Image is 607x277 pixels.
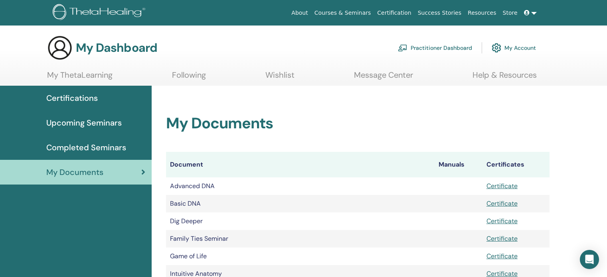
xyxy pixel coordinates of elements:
a: Certification [374,6,414,20]
a: Success Stories [415,6,465,20]
td: Dig Deeper [166,212,435,230]
img: logo.png [53,4,148,22]
a: About [288,6,311,20]
a: My ThetaLearning [47,70,113,86]
a: Help & Resources [473,70,537,86]
h3: My Dashboard [76,41,157,55]
span: Certifications [46,92,98,104]
a: Certificate [486,182,518,190]
td: Family Ties Seminar [166,230,435,248]
a: Certificate [486,217,518,225]
td: Advanced DNA [166,177,435,195]
th: Certificates [482,152,550,177]
span: Completed Seminars [46,141,126,153]
img: chalkboard-teacher.svg [398,44,407,51]
a: Following [172,70,206,86]
div: Open Intercom Messenger [580,250,599,269]
a: Wishlist [265,70,295,86]
a: Certificate [486,199,518,208]
th: Manuals [435,152,482,177]
a: My Account [492,39,536,57]
a: Message Center [354,70,413,86]
td: Basic DNA [166,195,435,212]
span: My Documents [46,166,103,178]
a: Practitioner Dashboard [398,39,472,57]
a: Resources [465,6,500,20]
a: Certificate [486,234,518,243]
h2: My Documents [166,114,550,133]
span: Upcoming Seminars [46,117,122,129]
a: Courses & Seminars [311,6,374,20]
img: cog.svg [492,41,501,55]
th: Document [166,152,435,177]
td: Game of Life [166,248,435,265]
a: Certificate [486,252,518,260]
img: generic-user-icon.jpg [47,35,73,61]
a: Store [500,6,521,20]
